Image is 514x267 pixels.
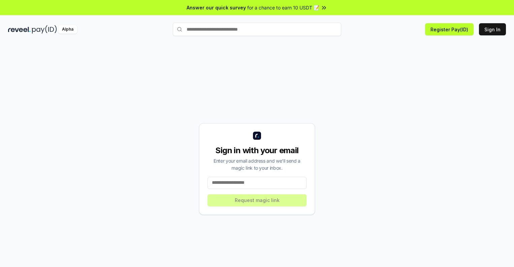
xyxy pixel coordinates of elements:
span: Answer our quick survey [187,4,246,11]
span: for a chance to earn 10 USDT 📝 [247,4,319,11]
img: logo_small [253,132,261,140]
div: Alpha [58,25,77,34]
img: reveel_dark [8,25,31,34]
button: Sign In [479,23,506,35]
button: Register Pay(ID) [425,23,474,35]
img: pay_id [32,25,57,34]
div: Sign in with your email [207,145,307,156]
div: Enter your email address and we’ll send a magic link to your inbox. [207,157,307,171]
